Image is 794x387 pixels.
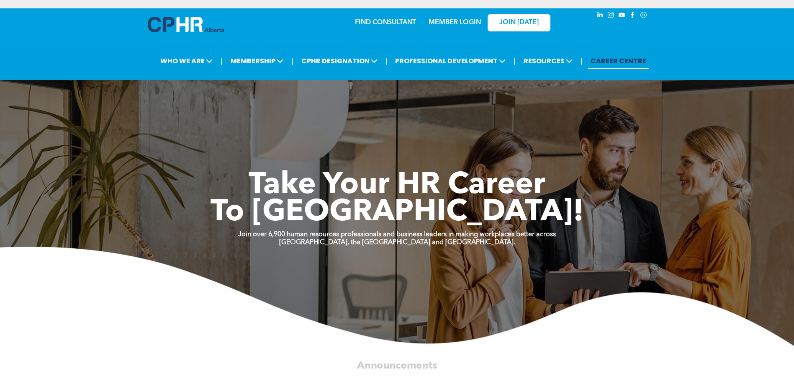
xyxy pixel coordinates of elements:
span: RESOURCES [521,53,575,69]
strong: Join over 6,900 human resources professionals and business leaders in making workplaces better ac... [238,231,556,238]
strong: [GEOGRAPHIC_DATA], the [GEOGRAPHIC_DATA] and [GEOGRAPHIC_DATA]. [279,239,515,246]
span: JOIN [DATE] [499,19,539,27]
a: facebook [628,10,637,22]
li: | [385,52,388,70]
a: FIND CONSULTANT [355,19,416,26]
a: linkedin [596,10,605,22]
a: MEMBER LOGIN [429,19,481,26]
span: To [GEOGRAPHIC_DATA]! [211,198,584,228]
li: | [581,52,583,70]
span: PROFESSIONAL DEVELOPMENT [393,53,508,69]
li: | [514,52,516,70]
span: Announcements [357,361,437,371]
a: Social network [639,10,648,22]
a: instagram [606,10,616,22]
a: JOIN [DATE] [488,14,550,31]
span: MEMBERSHIP [228,53,286,69]
li: | [221,52,223,70]
img: A blue and white logo for cp alberta [148,17,224,32]
span: WHO WE ARE [158,53,215,69]
li: | [291,52,293,70]
a: CAREER CENTRE [588,53,649,69]
a: youtube [617,10,627,22]
span: Take Your HR Career [249,170,545,201]
span: CPHR DESIGNATION [299,53,380,69]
